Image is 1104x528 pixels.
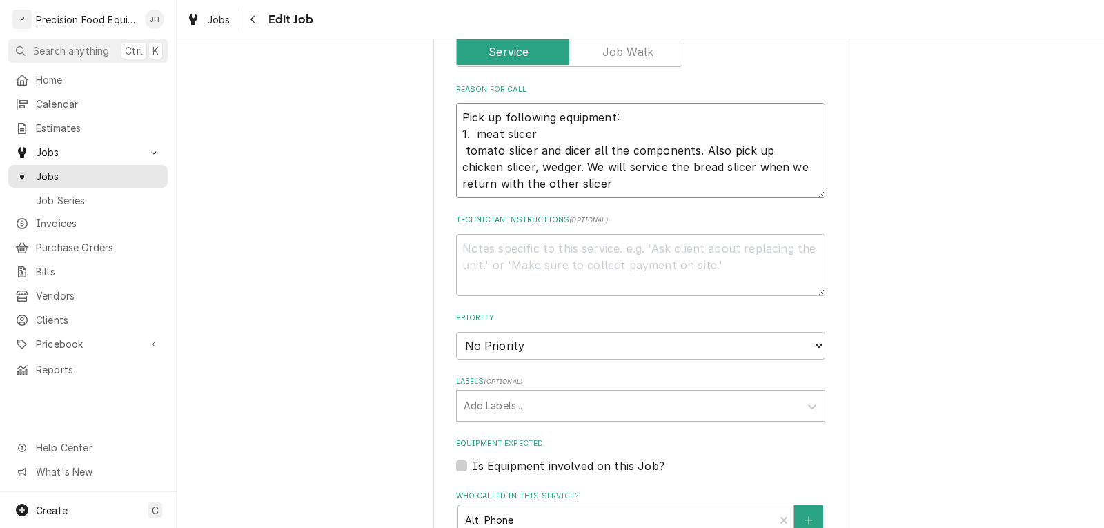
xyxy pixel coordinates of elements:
[456,215,825,226] label: Technician Instructions
[484,378,522,385] span: ( optional )
[8,189,168,212] a: Job Series
[36,145,140,159] span: Jobs
[456,18,825,67] div: Job Type
[125,43,143,58] span: Ctrl
[36,440,159,455] span: Help Center
[36,289,161,303] span: Vendors
[36,362,161,377] span: Reports
[36,169,161,184] span: Jobs
[36,97,161,111] span: Calendar
[8,358,168,381] a: Reports
[8,212,168,235] a: Invoices
[36,240,161,255] span: Purchase Orders
[145,10,164,29] div: JH
[8,68,168,91] a: Home
[8,92,168,115] a: Calendar
[456,438,825,449] label: Equipment Expected
[36,505,68,516] span: Create
[36,313,161,327] span: Clients
[456,215,825,295] div: Technician Instructions
[8,260,168,283] a: Bills
[456,376,825,421] div: Labels
[805,516,813,525] svg: Create New Contact
[456,313,825,324] label: Priority
[36,12,137,27] div: Precision Food Equipment LLC
[456,491,825,502] label: Who called in this service?
[33,43,109,58] span: Search anything
[36,193,161,208] span: Job Series
[456,84,825,95] label: Reason For Call
[36,121,161,135] span: Estimates
[8,284,168,307] a: Vendors
[8,460,168,483] a: Go to What's New
[264,10,313,29] span: Edit Job
[473,458,664,474] label: Is Equipment involved on this Job?
[36,72,161,87] span: Home
[8,141,168,164] a: Go to Jobs
[36,337,140,351] span: Pricebook
[8,236,168,259] a: Purchase Orders
[8,436,168,459] a: Go to Help Center
[36,465,159,479] span: What's New
[152,503,159,518] span: C
[456,103,825,198] textarea: Pick up following equipment: 1. meat slicer tomato slicer and dicer all the components. Also pick...
[8,309,168,331] a: Clients
[8,117,168,139] a: Estimates
[8,165,168,188] a: Jobs
[181,8,236,31] a: Jobs
[36,216,161,231] span: Invoices
[456,84,825,198] div: Reason For Call
[207,12,230,27] span: Jobs
[145,10,164,29] div: Jason Hertel's Avatar
[8,39,168,63] button: Search anythingCtrlK
[12,10,32,29] div: P
[36,264,161,279] span: Bills
[456,438,825,473] div: Equipment Expected
[152,43,159,58] span: K
[242,8,264,30] button: Navigate back
[456,313,825,359] div: Priority
[456,376,825,387] label: Labels
[8,333,168,355] a: Go to Pricebook
[569,216,608,224] span: ( optional )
